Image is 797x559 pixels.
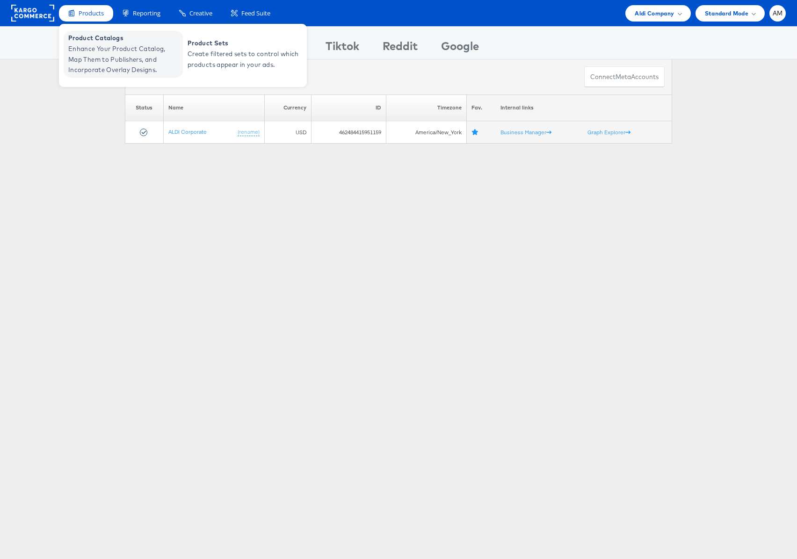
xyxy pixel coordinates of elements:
th: Timezone [386,94,467,121]
td: 462484415951159 [312,121,386,144]
th: ID [312,94,386,121]
span: Product Catalogs [68,33,181,44]
div: Tiktok [326,38,359,59]
span: Products [79,9,104,18]
span: Enhance Your Product Catalog, Map Them to Publishers, and Incorporate Overlay Designs. [68,44,181,75]
a: Product Catalogs Enhance Your Product Catalog, Map Them to Publishers, and Incorporate Overlay De... [64,31,183,78]
th: Name [163,94,264,121]
a: Graph Explorer [587,129,630,136]
th: Status [125,94,164,121]
a: ALDI Corporate [168,128,207,135]
div: Google [441,38,479,59]
span: Product Sets [188,38,300,49]
span: Standard Mode [705,8,748,18]
td: America/New_York [386,121,467,144]
span: Feed Suite [241,9,270,18]
a: (rename) [238,128,260,136]
span: meta [616,73,631,81]
button: ConnectmetaAccounts [584,66,665,87]
th: Currency [264,94,312,121]
span: Create filtered sets to control which products appear in your ads. [188,49,300,70]
td: USD [264,121,312,144]
span: Creative [189,9,212,18]
span: AM [773,10,783,16]
div: Reddit [383,38,418,59]
span: Aldi Company [635,8,674,18]
a: Business Manager [500,129,551,136]
a: Product Sets Create filtered sets to control which products appear in your ads. [183,31,302,78]
span: Reporting [133,9,160,18]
